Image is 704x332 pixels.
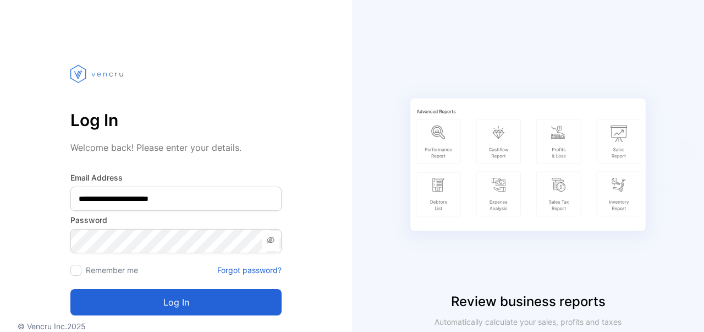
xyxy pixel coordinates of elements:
img: slider image [391,44,665,292]
p: Welcome back! Please enter your details. [70,141,282,154]
a: Forgot password? [217,264,282,276]
label: Email Address [70,172,282,183]
label: Remember me [86,265,138,275]
p: Review business reports [352,292,704,312]
img: vencru logo [70,44,125,104]
button: Log in [70,289,282,315]
p: Log In [70,107,282,133]
label: Password [70,214,282,226]
p: Automatically calculate your sales, profits and taxes [422,316,634,328]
